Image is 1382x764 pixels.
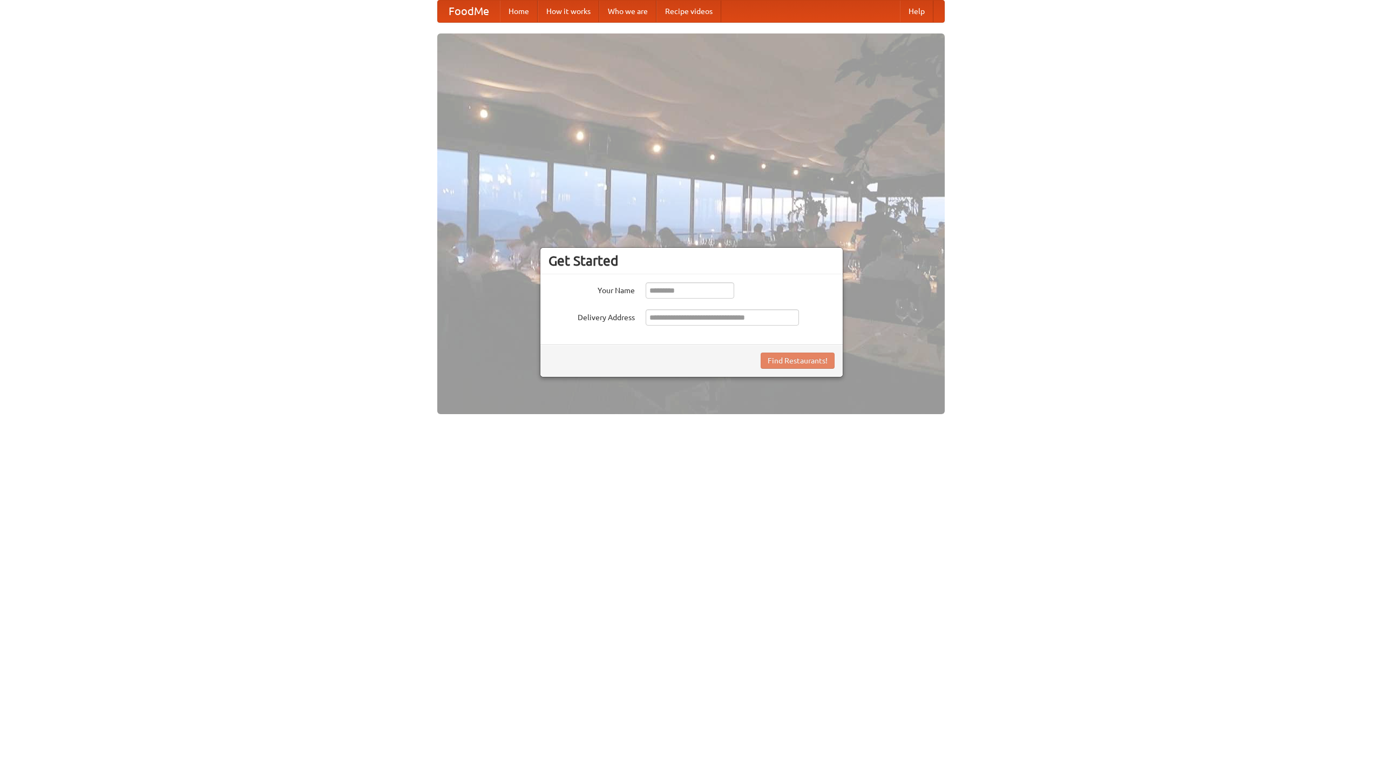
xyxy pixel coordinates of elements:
a: Who we are [599,1,656,22]
label: Your Name [548,282,635,296]
a: FoodMe [438,1,500,22]
a: How it works [538,1,599,22]
label: Delivery Address [548,309,635,323]
h3: Get Started [548,253,835,269]
a: Home [500,1,538,22]
a: Recipe videos [656,1,721,22]
a: Help [900,1,933,22]
button: Find Restaurants! [761,353,835,369]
